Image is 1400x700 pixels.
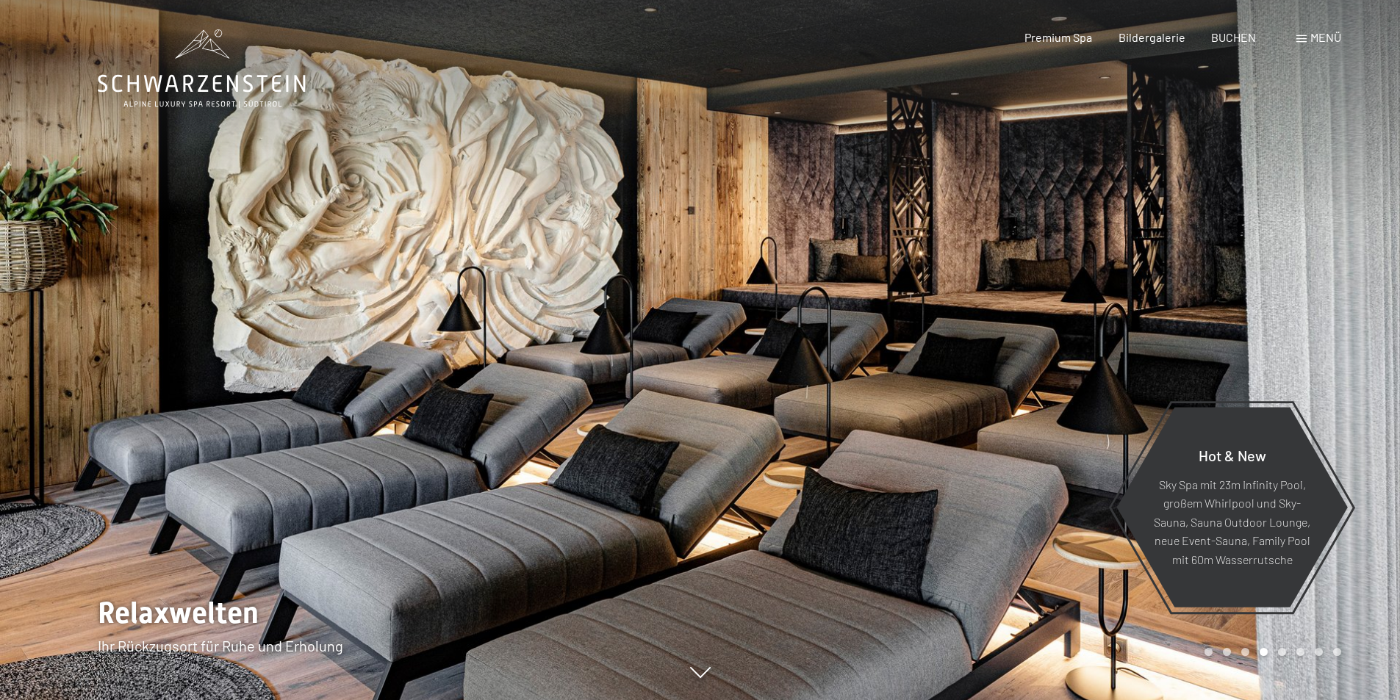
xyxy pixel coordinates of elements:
p: Sky Spa mit 23m Infinity Pool, großem Whirlpool und Sky-Sauna, Sauna Outdoor Lounge, neue Event-S... [1152,475,1312,569]
div: Carousel Page 6 [1296,648,1304,656]
div: Carousel Page 4 (Current Slide) [1260,648,1268,656]
a: Premium Spa [1024,30,1092,44]
a: Bildergalerie [1119,30,1185,44]
span: Menü [1310,30,1341,44]
span: Hot & New [1199,446,1266,463]
a: BUCHEN [1211,30,1256,44]
div: Carousel Page 8 [1333,648,1341,656]
div: Carousel Page 3 [1241,648,1249,656]
div: Carousel Page 1 [1205,648,1213,656]
div: Carousel Page 7 [1315,648,1323,656]
div: Carousel Page 5 [1278,648,1286,656]
a: Hot & New Sky Spa mit 23m Infinity Pool, großem Whirlpool und Sky-Sauna, Sauna Outdoor Lounge, ne... [1116,406,1349,608]
div: Carousel Page 2 [1223,648,1231,656]
div: Carousel Pagination [1199,648,1341,656]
